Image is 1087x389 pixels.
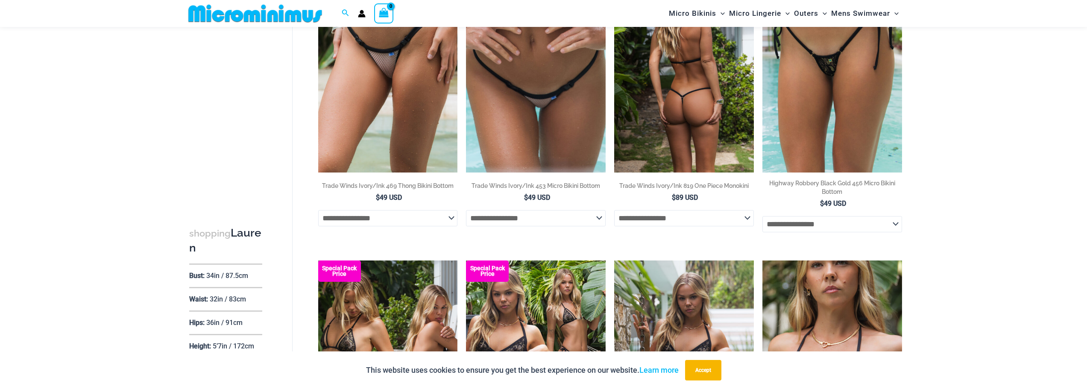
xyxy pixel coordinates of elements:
a: Search icon link [342,8,349,19]
p: This website uses cookies to ensure you get the best experience on our website. [366,364,679,377]
p: 34in / 87.5cm [206,272,248,280]
a: Learn more [639,366,679,374]
bdi: 49 USD [376,193,402,202]
a: OutersMenu ToggleMenu Toggle [792,3,829,24]
span: Menu Toggle [890,3,899,24]
h2: Trade Winds Ivory/Ink 469 Thong Bikini Bottom [318,181,458,190]
a: Account icon link [358,10,366,18]
h2: Trade Winds Ivory/Ink 453 Micro Bikini Bottom [466,181,606,190]
bdi: 49 USD [820,199,846,208]
a: Trade Winds Ivory/Ink 819 One Piece Monokini [614,181,754,193]
a: Micro BikinisMenu ToggleMenu Toggle [667,3,727,24]
bdi: 89 USD [672,193,698,202]
span: Menu Toggle [818,3,827,24]
p: Height: [189,342,211,351]
span: $ [820,199,824,208]
bdi: 49 USD [524,193,550,202]
span: $ [376,193,380,202]
h2: Highway Robbery Black Gold 456 Micro Bikini Bottom [762,179,902,196]
span: Micro Lingerie [729,3,781,24]
span: Menu Toggle [781,3,790,24]
p: 32in / 83cm [210,295,246,304]
a: Trade Winds Ivory/Ink 469 Thong Bikini Bottom [318,181,458,193]
h3: Lauren [189,226,262,255]
p: 36in / 91cm [206,319,243,327]
img: MM SHOP LOGO FLAT [185,4,325,23]
a: Micro LingerieMenu ToggleMenu Toggle [727,3,792,24]
iframe: TrustedSite Certified [189,29,266,199]
h2: Trade Winds Ivory/Ink 819 One Piece Monokini [614,181,754,190]
b: Special Pack Price [466,266,509,277]
b: Special Pack Price [318,266,361,277]
p: Waist: [189,295,208,304]
p: 5’7in / 172cm [213,342,254,351]
span: shopping [189,228,231,239]
a: Mens SwimwearMenu ToggleMenu Toggle [829,3,901,24]
button: Accept [685,360,721,380]
p: Hips: [189,319,205,327]
span: $ [672,193,676,202]
a: View Shopping Cart, empty [374,3,394,23]
span: Micro Bikinis [669,3,716,24]
nav: Site Navigation [665,1,902,26]
p: Bust: [189,272,205,280]
span: Mens Swimwear [831,3,890,24]
span: Menu Toggle [716,3,725,24]
a: Trade Winds Ivory/Ink 453 Micro Bikini Bottom [466,181,606,193]
span: $ [524,193,528,202]
span: Outers [794,3,818,24]
a: Highway Robbery Black Gold 456 Micro Bikini Bottom [762,179,902,199]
